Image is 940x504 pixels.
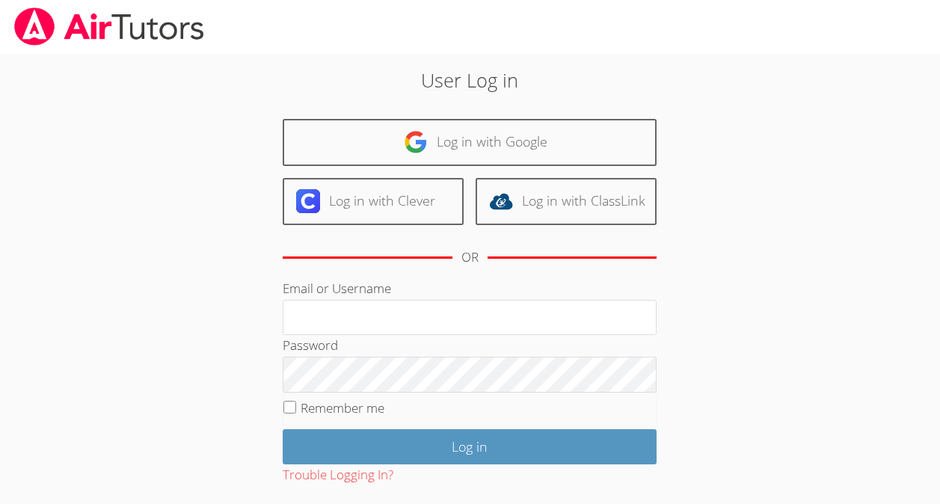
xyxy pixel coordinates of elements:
img: clever-logo-6eab21bc6e7a338710f1a6ff85c0baf02591cd810cc4098c63d3a4b26e2feb20.svg [296,189,320,213]
img: google-logo-50288ca7cdecda66e5e0955fdab243c47b7ad437acaf1139b6f446037453330a.svg [404,130,428,154]
label: Email or Username [283,280,391,297]
button: Trouble Logging In? [283,464,393,486]
a: Log in with Clever [283,178,464,225]
div: OR [461,247,479,268]
img: classlink-logo-d6bb404cc1216ec64c9a2012d9dc4662098be43eaf13dc465df04b49fa7ab582.svg [489,189,513,213]
a: Log in with Google [283,119,657,166]
label: Remember me [301,399,384,417]
h2: User Log in [216,66,724,94]
input: Log in [283,429,657,464]
a: Log in with ClassLink [476,178,657,225]
img: airtutors_banner-c4298cdbf04f3fff15de1276eac7730deb9818008684d7c2e4769d2f7ddbe033.png [13,7,206,46]
label: Password [283,336,338,354]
